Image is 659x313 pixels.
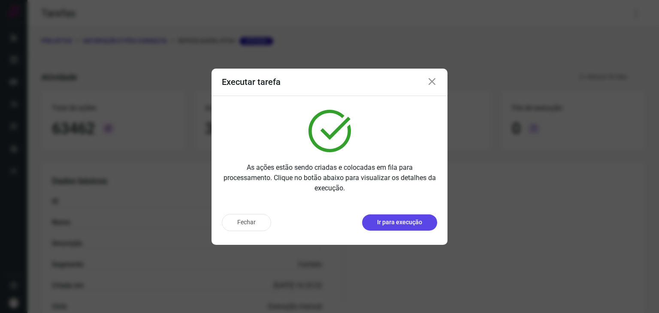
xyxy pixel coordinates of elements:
[308,110,351,152] img: verified.svg
[377,218,422,227] p: Ir para execução
[362,214,437,231] button: Ir para execução
[222,214,271,231] button: Fechar
[222,77,281,87] h3: Executar tarefa
[222,163,437,193] p: As ações estão sendo criadas e colocadas em fila para processamento. Clique no botão abaixo para ...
